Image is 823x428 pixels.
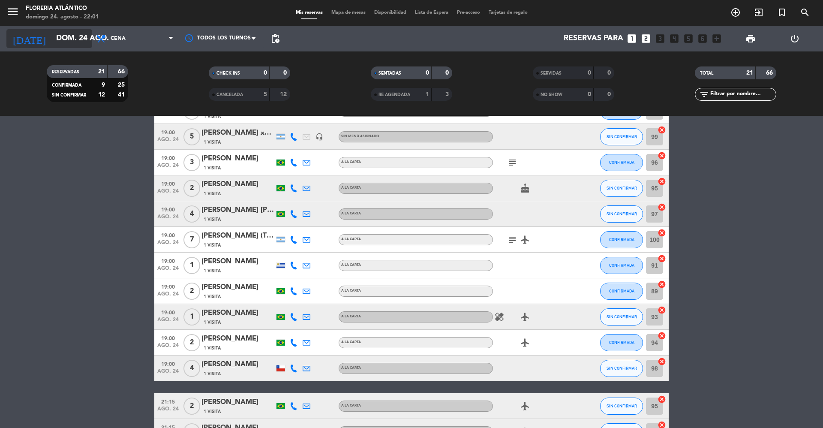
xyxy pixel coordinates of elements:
i: cancel [658,280,666,289]
span: 1 Visita [204,268,221,274]
strong: 0 [607,70,613,76]
button: CONFIRMADA [600,231,643,248]
i: cancel [658,177,666,186]
i: turned_in_not [777,7,787,18]
span: NO SHOW [541,93,562,97]
i: cake [520,183,530,193]
button: SIN CONFIRMAR [600,128,643,145]
span: SIN CONFIRMAR [607,314,637,319]
button: CONFIRMADA [600,334,643,351]
span: ago. 24 [157,214,179,224]
i: exit_to_app [754,7,764,18]
strong: 12 [280,91,288,97]
span: pending_actions [270,33,280,44]
i: arrow_drop_down [80,33,90,44]
span: SERVIDAS [541,71,562,75]
i: looks_6 [697,33,708,44]
span: ago. 24 [157,137,179,147]
span: Reservas para [564,34,623,43]
span: CANCELADA [216,93,243,97]
span: 2 [183,180,200,197]
i: filter_list [699,89,709,99]
span: 19:00 [157,178,179,188]
span: CONFIRMADA [609,340,634,345]
span: SIN CONFIRMAR [607,366,637,371]
i: cancel [658,151,666,160]
span: ago. 24 [157,188,179,198]
span: CONFIRMADA [52,83,81,87]
span: ago. 24 [157,291,179,301]
div: Floreria Atlántico [26,4,99,13]
strong: 0 [426,70,429,76]
strong: 41 [118,92,126,98]
span: 1 Visita [204,165,221,172]
span: TOTAL [700,71,713,75]
i: menu [6,5,19,18]
i: healing [494,312,505,322]
span: 1 [183,308,200,326]
span: 1 Visita [204,319,221,326]
span: ago. 24 [157,265,179,275]
strong: 12 [98,92,105,98]
span: RESERVADAS [52,70,79,74]
span: Sin menú asignado [341,135,379,138]
span: 7 [183,231,200,248]
span: 2 [183,398,200,415]
span: 1 Visita [204,371,221,377]
span: 2 [183,283,200,300]
span: A LA CARTA [341,366,361,370]
i: airplanemode_active [520,401,530,411]
span: 1 Visita [204,293,221,300]
span: 4 [183,360,200,377]
div: [PERSON_NAME] [201,256,274,267]
i: add_box [711,33,722,44]
span: A LA CARTA [341,212,361,215]
span: 19:00 [157,127,179,137]
i: looks_one [626,33,637,44]
span: 1 Visita [204,190,221,197]
span: ago. 24 [157,317,179,327]
span: A LA CARTA [341,315,361,318]
i: airplanemode_active [520,235,530,245]
span: RE AGENDADA [378,93,410,97]
button: CONFIRMADA [600,283,643,300]
span: Mis reservas [291,10,327,15]
span: SIN CONFIRMAR [607,404,637,408]
i: subject [507,157,517,168]
span: 21:15 [157,396,179,406]
button: SIN CONFIRMAR [600,360,643,377]
span: 19:00 [157,153,179,163]
span: CONFIRMADA [609,263,634,268]
span: 19:00 [157,333,179,343]
span: 1 Visita [204,345,221,352]
button: menu [6,5,19,21]
span: A LA CARTA [341,263,361,267]
strong: 21 [746,70,753,76]
span: SIN CONFIRMAR [607,186,637,190]
i: cancel [658,306,666,314]
i: subject [507,235,517,245]
span: ago. 24 [157,368,179,378]
strong: 66 [766,70,775,76]
button: CONFIRMADA [600,257,643,274]
i: airplanemode_active [520,338,530,348]
strong: 0 [607,91,613,97]
span: 5 [183,128,200,145]
div: [PERSON_NAME] [201,359,274,370]
strong: 1 [426,91,429,97]
i: search [800,7,810,18]
div: LOG OUT [772,26,817,51]
i: power_settings_new [790,33,800,44]
button: SIN CONFIRMAR [600,398,643,415]
span: Tarjetas de regalo [484,10,532,15]
span: 1 Visita [204,216,221,223]
span: ago. 24 [157,406,179,416]
strong: 0 [264,70,267,76]
span: 19:00 [157,230,179,240]
span: 1 Visita [204,139,221,146]
span: SIN CONFIRMAR [607,134,637,139]
span: Cena [111,36,126,42]
span: SENTADAS [378,71,401,75]
i: cancel [658,254,666,263]
i: [DATE] [6,29,52,48]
